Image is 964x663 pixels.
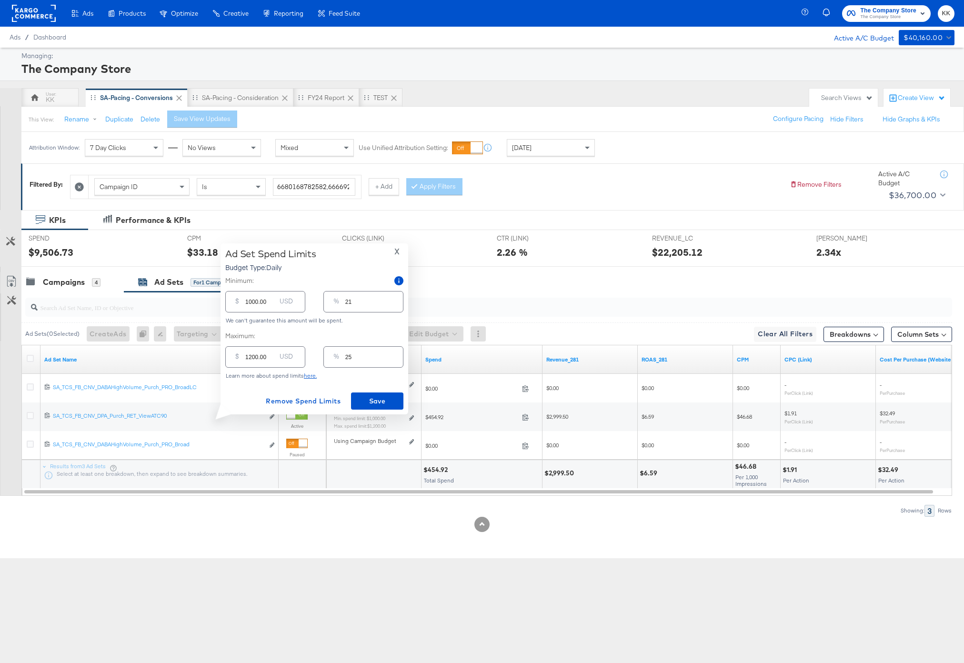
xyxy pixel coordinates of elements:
span: Clear All Filters [758,328,813,340]
span: $454.92 [425,413,518,421]
a: The average cost for each link click you've received from your ad. [784,356,872,363]
div: $9,506.73 [29,245,73,259]
span: Optimize [171,10,198,17]
span: $0.00 [642,442,654,449]
div: 4 [92,278,100,287]
div: KPIs [49,215,66,226]
span: No Views [188,143,216,152]
span: The Company Store [860,6,916,16]
button: Configure Pacing [766,110,830,128]
div: Showing: [900,507,924,514]
div: $ [231,350,243,367]
span: [PERSON_NAME] [816,234,888,243]
span: $0.00 [425,442,518,449]
span: REVENUE_LC [652,234,723,243]
span: Products [119,10,146,17]
button: Rename [58,111,107,128]
button: Save [351,392,403,410]
div: Active A/C Budget [824,30,894,44]
div: TEST [373,93,388,102]
a: here. [304,372,317,379]
a: The total amount spent to date. [425,356,539,363]
a: Dashboard [33,33,66,41]
div: $454.92 [423,465,451,474]
span: $46.68 [737,413,752,420]
button: $36,700.00 [885,188,947,203]
button: X [391,248,403,255]
div: $46.68 [735,462,759,471]
div: % [330,295,343,312]
button: Breakdowns [823,327,884,342]
div: KK [46,95,54,104]
label: Use Unified Attribution Setting: [359,143,448,152]
span: Save [355,395,400,407]
sub: Per Purchase [880,419,905,424]
div: SA_TCS_FB_CNV_DABAHighVolume_Purch_PRO_Broad [53,441,264,448]
a: SA_TCS_FB_CNV_DABAHighVolume_Purch_PRO_BroadLC [53,383,264,393]
span: Mixed [281,143,298,152]
div: Active A/C Budget [878,170,931,187]
label: Paused [286,452,308,458]
span: [DATE] [512,143,532,152]
span: $0.00 [642,384,654,392]
span: Campaign ID [100,182,138,191]
div: 3 [924,505,934,517]
span: $1.91 [784,410,797,417]
div: $33.18 [187,245,218,259]
span: - [880,438,882,445]
sub: Min. spend limit: $1,000.00 [334,415,385,421]
input: Search Ad Set Name, ID or Objective [38,294,867,313]
span: Remove Spend Limits [266,395,341,407]
span: Reporting [274,10,303,17]
sub: Per Click (Link) [784,447,813,453]
span: CPM [187,234,259,243]
sub: Per Click (Link) [784,419,813,424]
div: SA-Pacing - Conversions [100,93,173,102]
a: SA_TCS_FB_CNV_DABAHighVolume_Purch_PRO_Broad [53,441,264,451]
span: $6.59 [642,413,654,420]
div: Attribution Window: [29,144,80,151]
span: $0.00 [737,442,749,449]
div: We can't guarantee this amount will be spent. [225,317,403,324]
div: 0 [137,326,154,342]
button: Hide Graphs & KPIs [883,115,940,124]
div: The Company Store [21,60,952,77]
div: FY24 Report [308,93,344,102]
label: Active [286,423,308,429]
div: USD [276,295,297,312]
div: Campaigns [43,277,85,288]
span: Per 1,000 Impressions [735,473,767,487]
button: Hide Filters [830,115,864,124]
label: Minimum: [225,276,254,285]
span: Ads [82,10,93,17]
span: - [880,381,882,388]
div: Drag to reorder tab [192,95,198,100]
div: $6.59 [640,469,660,478]
span: - [784,438,786,445]
div: Managing: [21,51,952,60]
span: $0.00 [546,384,559,392]
div: Using Campaign Budget [334,437,407,445]
div: SA-Pacing - Consideration [202,93,279,102]
div: 2.34x [816,245,841,259]
p: Budget Type: Daily [225,262,316,272]
div: This View: [29,116,54,123]
div: Learn more about spend limits [225,372,403,379]
span: CLICKS (LINK) [342,234,413,243]
div: Drag to reorder tab [298,95,303,100]
span: X [394,245,400,258]
span: CTR (LINK) [497,234,568,243]
span: Is [202,182,207,191]
span: Feed Suite [329,10,360,17]
input: Enter a search term [273,178,355,196]
button: Delete [141,115,160,124]
div: Filtered By: [30,180,63,189]
button: $40,160.00 [899,30,954,45]
div: $1.91 [783,465,800,474]
span: $32.49 [880,410,895,417]
sub: Per Click (Link) [784,390,813,396]
div: Drag to reorder tab [90,95,96,100]
div: $ [231,295,243,312]
div: Create View [898,93,945,103]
